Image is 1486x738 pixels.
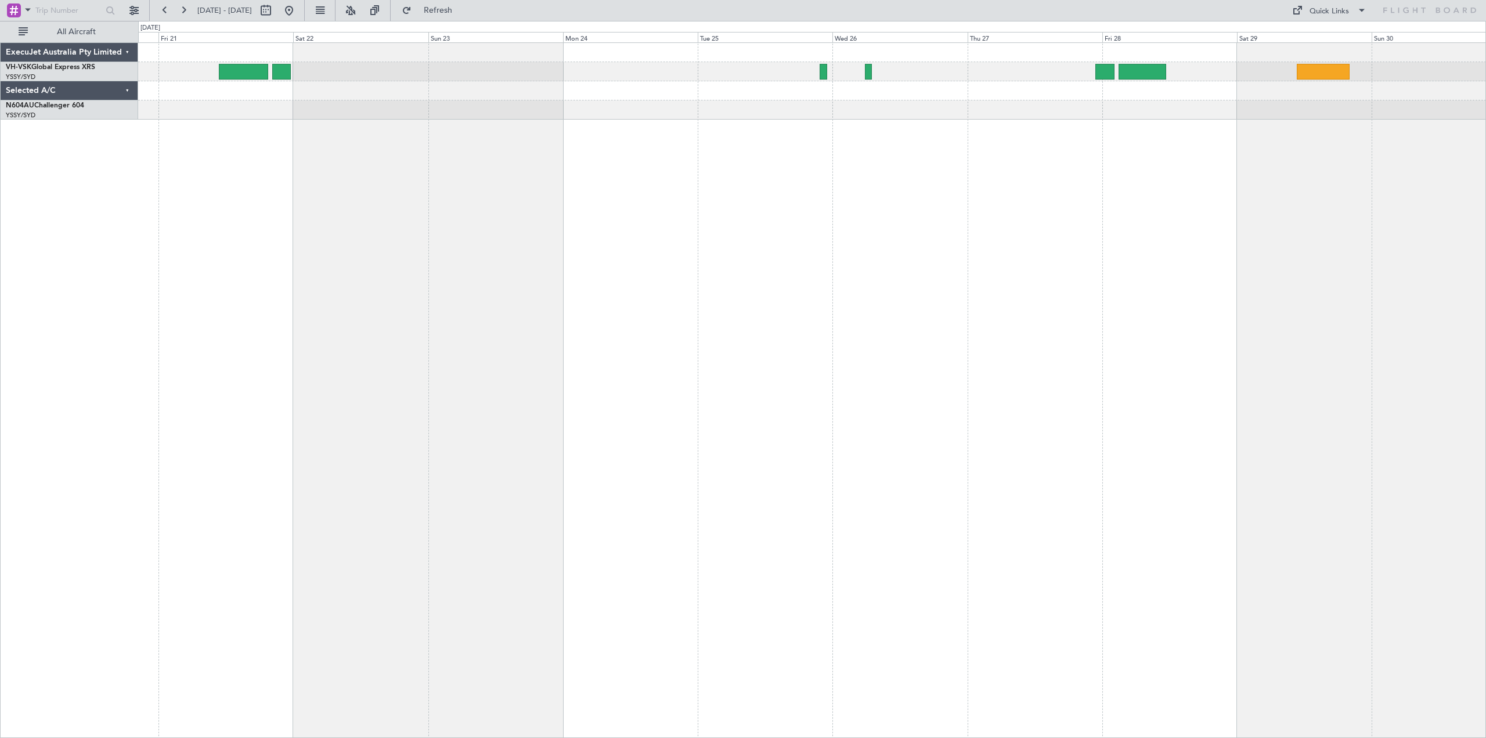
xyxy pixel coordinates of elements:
[698,32,832,42] div: Tue 25
[6,64,31,71] span: VH-VSK
[6,64,95,71] a: VH-VSKGlobal Express XRS
[197,5,252,16] span: [DATE] - [DATE]
[396,1,466,20] button: Refresh
[35,2,102,19] input: Trip Number
[293,32,428,42] div: Sat 22
[968,32,1102,42] div: Thu 27
[428,32,563,42] div: Sun 23
[13,23,126,41] button: All Aircraft
[832,32,967,42] div: Wed 26
[414,6,463,15] span: Refresh
[1237,32,1372,42] div: Sat 29
[1286,1,1372,20] button: Quick Links
[6,73,35,81] a: YSSY/SYD
[30,28,122,36] span: All Aircraft
[140,23,160,33] div: [DATE]
[1310,6,1349,17] div: Quick Links
[158,32,293,42] div: Fri 21
[6,111,35,120] a: YSSY/SYD
[1102,32,1237,42] div: Fri 28
[6,102,84,109] a: N604AUChallenger 604
[563,32,698,42] div: Mon 24
[6,102,34,109] span: N604AU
